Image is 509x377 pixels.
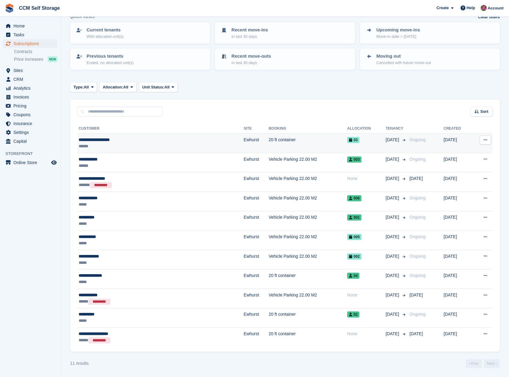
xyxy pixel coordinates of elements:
[269,250,347,269] td: Vehicle Parking 22.00 M2
[13,31,50,39] span: Tasks
[347,273,359,279] span: 04
[347,253,361,260] span: 002
[467,5,475,11] span: Help
[244,328,269,347] td: Ewhurst
[13,22,50,30] span: Home
[409,234,425,239] span: Ongoing
[409,293,423,297] span: [DATE]
[269,269,347,289] td: 20 ft container
[409,215,425,220] span: Ongoing
[436,5,449,11] span: Create
[386,156,400,163] span: [DATE]
[14,56,58,63] a: Price increases NEW
[231,27,268,34] p: Recent move-ins
[466,359,482,368] a: Previous
[123,84,128,90] span: All
[269,289,347,308] td: Vehicle Parking 22.00 M2
[142,84,165,90] span: Unit Status:
[70,82,97,92] button: Type: All
[443,124,472,134] th: Created
[386,292,400,298] span: [DATE]
[443,250,472,269] td: [DATE]
[386,195,400,201] span: [DATE]
[50,159,58,166] a: Preview store
[3,158,58,167] a: menu
[269,134,347,153] td: 20 ft container
[84,84,89,90] span: All
[87,53,134,60] p: Previous tenants
[5,151,61,157] span: Storefront
[14,56,43,62] span: Price increases
[87,27,123,34] p: Current tenants
[409,157,425,162] span: Ongoing
[386,331,400,337] span: [DATE]
[376,27,420,34] p: Upcoming move-ins
[347,331,386,337] div: None
[481,5,487,11] img: Tracy St Clair
[244,250,269,269] td: Ewhurst
[347,214,361,221] span: 001
[244,308,269,328] td: Ewhurst
[231,34,268,40] p: In last 30 days
[5,4,14,13] img: stora-icon-8386f47178a22dfd0bd8f6a31ec36ba5ce8667c1dd55bd0f319d3a0aa187defe.svg
[70,360,89,367] div: 11 results
[443,153,472,172] td: [DATE]
[347,234,361,240] span: 005
[269,172,347,192] td: Vehicle Parking 22.00 M2
[443,231,472,250] td: [DATE]
[13,158,50,167] span: Online Store
[103,84,123,90] span: Allocation:
[231,53,271,60] p: Recent move-outs
[269,231,347,250] td: Vehicle Parking 22.00 M2
[231,60,271,66] p: In last 30 days
[71,49,209,69] a: Previous tenants Ended, no allocated unit(s)
[3,22,58,30] a: menu
[386,253,400,260] span: [DATE]
[269,328,347,347] td: 20 ft container
[3,137,58,145] a: menu
[347,195,361,201] span: 006
[16,3,62,13] a: CCM Self Storage
[443,192,472,211] td: [DATE]
[443,289,472,308] td: [DATE]
[244,153,269,172] td: Ewhurst
[13,137,50,145] span: Capital
[244,289,269,308] td: Ewhurst
[77,124,244,134] th: Customer
[71,23,209,43] a: Current tenants With allocated unit(s)
[269,124,347,134] th: Booking
[244,231,269,250] td: Ewhurst
[376,53,431,60] p: Moving out
[269,192,347,211] td: Vehicle Parking 22.00 M2
[13,119,50,128] span: Insurance
[409,196,425,200] span: Ongoing
[13,110,50,119] span: Coupons
[347,292,386,298] div: None
[347,175,386,182] div: None
[386,137,400,143] span: [DATE]
[376,34,420,40] p: Move-in date > [DATE]
[443,328,472,347] td: [DATE]
[386,234,400,240] span: [DATE]
[488,5,504,11] span: Account
[244,172,269,192] td: Ewhurst
[478,14,500,20] a: Clear filters
[13,39,50,48] span: Subscriptions
[347,311,359,318] span: 02
[87,60,134,66] p: Ended, no allocated unit(s)
[386,272,400,279] span: [DATE]
[484,359,500,368] a: Next
[409,312,425,317] span: Ongoing
[361,23,499,43] a: Upcoming move-ins Move-in date > [DATE]
[13,102,50,110] span: Pricing
[244,124,269,134] th: Site
[13,75,50,84] span: CRM
[269,211,347,231] td: Vehicle Parking 22.00 M2
[13,128,50,137] span: Settings
[409,273,425,278] span: Ongoing
[3,110,58,119] a: menu
[244,211,269,231] td: Ewhurst
[48,56,58,62] div: NEW
[14,49,58,55] a: Contracts
[3,84,58,92] a: menu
